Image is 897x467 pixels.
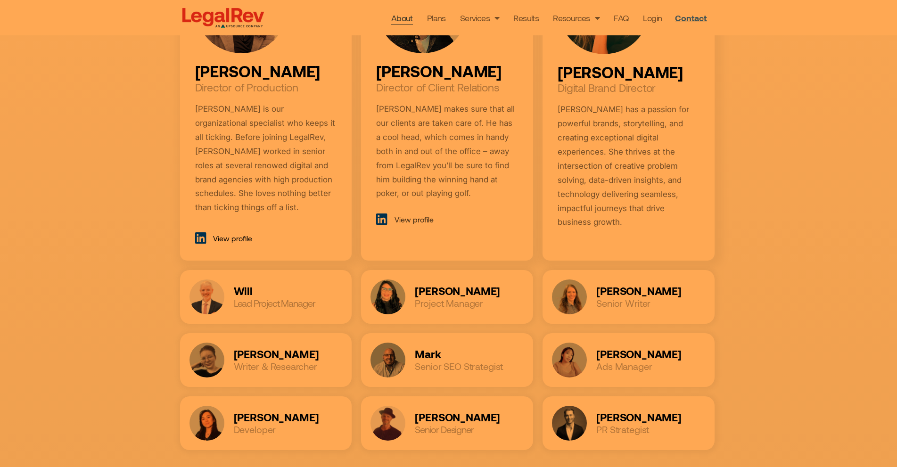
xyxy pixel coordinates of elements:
[558,82,656,93] h2: Digital Brand Director
[195,82,298,93] h2: Director of Production
[376,104,515,198] span: [PERSON_NAME] makes sure that all our clients are taken care of. He has a cool head, which comes ...
[558,64,683,81] h2: [PERSON_NAME]
[415,285,524,296] h2: [PERSON_NAME]
[376,82,499,93] h2: Director of Client Relations
[415,348,524,360] h2: Mark
[391,11,413,25] a: About
[234,297,315,309] span: Lead Project Manager
[596,298,705,308] h2: Senior Writer
[643,11,662,25] a: Login
[671,10,713,25] a: Contact
[675,14,707,22] span: Contact
[614,11,629,25] a: FAQ
[596,425,705,434] h2: PR Strategist
[460,11,500,25] a: Services
[234,285,343,296] h2: Will
[415,361,524,371] h2: Senior SEO Strategist
[596,411,705,423] h2: [PERSON_NAME]
[392,213,434,227] span: View profile
[415,411,524,423] h2: [PERSON_NAME]
[391,11,662,25] nav: Menu
[553,11,600,25] a: Resources
[211,231,252,246] span: View profile
[415,424,474,435] span: Senior Designer
[195,63,321,80] h2: [PERSON_NAME]
[234,411,343,423] h2: [PERSON_NAME]
[234,361,343,371] h2: Writer & Researcher
[596,348,705,360] h2: [PERSON_NAME]
[415,298,524,308] h2: Project Manager
[376,63,502,80] h2: [PERSON_NAME]
[234,348,343,360] h2: [PERSON_NAME]
[427,11,446,25] a: Plans
[596,285,705,296] h2: [PERSON_NAME]
[234,425,343,434] h2: Developer
[195,231,253,246] a: View profile
[596,361,705,371] h2: Ads Manager
[513,11,539,25] a: Results
[376,213,434,227] a: View profile
[558,103,699,229] div: [PERSON_NAME] has a passion for powerful brands, storytelling, and creating exceptional digital e...
[195,104,335,212] span: [PERSON_NAME] is our organizational specialist who keeps it all ticking. Before joining LegalRev,...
